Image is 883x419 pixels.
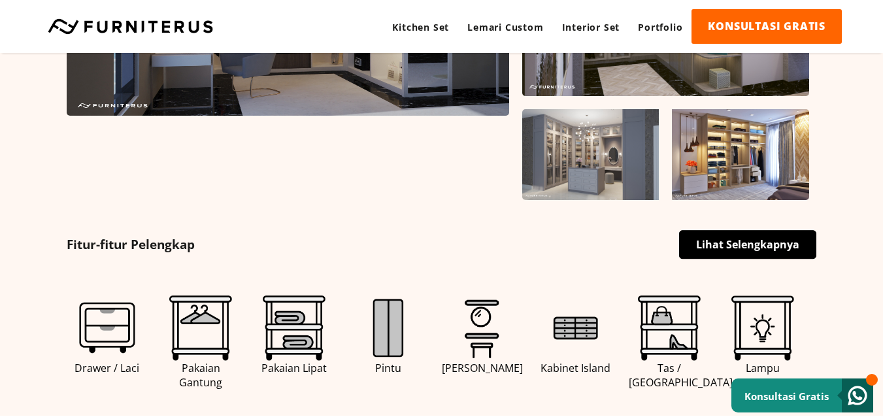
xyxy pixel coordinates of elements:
img: Meja%20Rias-01.png [449,295,514,361]
img: 07.jpg [665,109,808,201]
span: Kabinet Island [535,361,616,375]
img: Jenis%20Pintu-01.png [356,295,421,361]
h5: Fitur-fitur Pelengkap [67,236,816,260]
img: Tas%20Sepatu-01.png [637,295,702,361]
img: Baju%20Lipat-01.png [261,295,327,361]
span: Pintu [348,361,428,375]
a: Lihat Selengkapnya [679,230,816,259]
img: Lightning.png [731,295,794,361]
span: Pakaian Lipat [254,361,335,375]
span: Drawer / Laci [67,361,147,375]
img: 06.jpg [522,109,665,201]
img: Baju%20Gantung-01.png [168,295,233,361]
a: Interior Set [553,9,629,45]
span: [PERSON_NAME] [442,361,522,375]
a: KONSULTASI GRATIS [691,9,842,44]
small: Konsultasi Gratis [744,390,829,403]
a: Konsultasi Gratis [731,378,873,412]
img: Drawer-01.png [75,295,140,361]
a: Portfolio [629,9,691,45]
span: Pakaian Gantung [160,361,241,390]
span: Tas / [GEOGRAPHIC_DATA] [629,361,709,390]
img: Island-01.png [543,295,608,361]
a: Lemari Custom [458,9,552,45]
a: Kitchen Set [383,9,458,45]
span: Lampu [723,361,803,375]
